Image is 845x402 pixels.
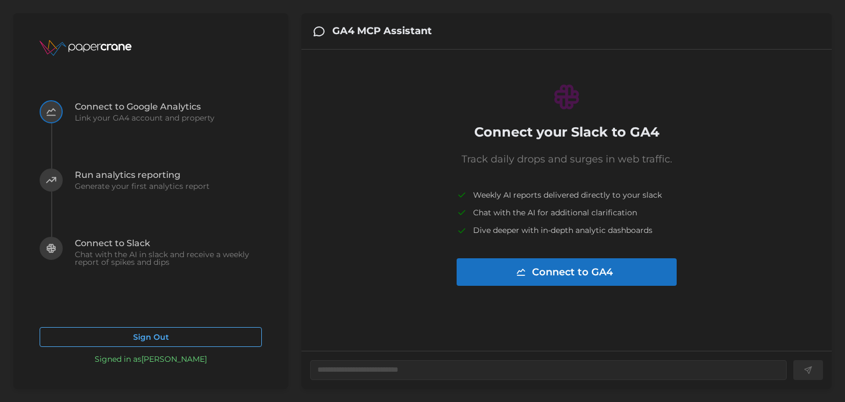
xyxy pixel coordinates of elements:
span: Generate your first analytics report [75,182,210,190]
p: Weekly AI reports delivered directly to your slack [473,189,662,200]
button: Connect to Google AnalyticsLink your GA4 account and property [40,100,215,169]
p: Track daily drops and surges in web traffic. [462,151,672,167]
button: Sign Out [40,327,262,347]
span: Sign Out [133,328,169,346]
span: Connect to Slack [75,239,262,248]
h3: GA4 MCP Assistant [332,24,432,38]
span: Link your GA4 account and property [75,114,215,122]
p: Signed in as [PERSON_NAME] [95,354,207,365]
span: Chat with the AI in slack and receive a weekly report of spikes and dips [75,251,262,266]
p: Chat with the AI for additional clarification [473,207,637,218]
p: Dive deeper with in-depth analytic dashboards [473,225,652,236]
button: Connect to SlackChat with the AI in slack and receive a weekly report of spikes and dips [40,237,262,305]
button: Run analytics reportingGenerate your first analytics report [40,169,210,237]
span: Connect to Google Analytics [75,102,215,111]
button: Connect to GA4 [457,258,677,286]
h1: Connect your Slack to GA4 [474,124,660,140]
span: Run analytics reporting [75,171,210,180]
span: Connect to GA4 [532,259,613,285]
